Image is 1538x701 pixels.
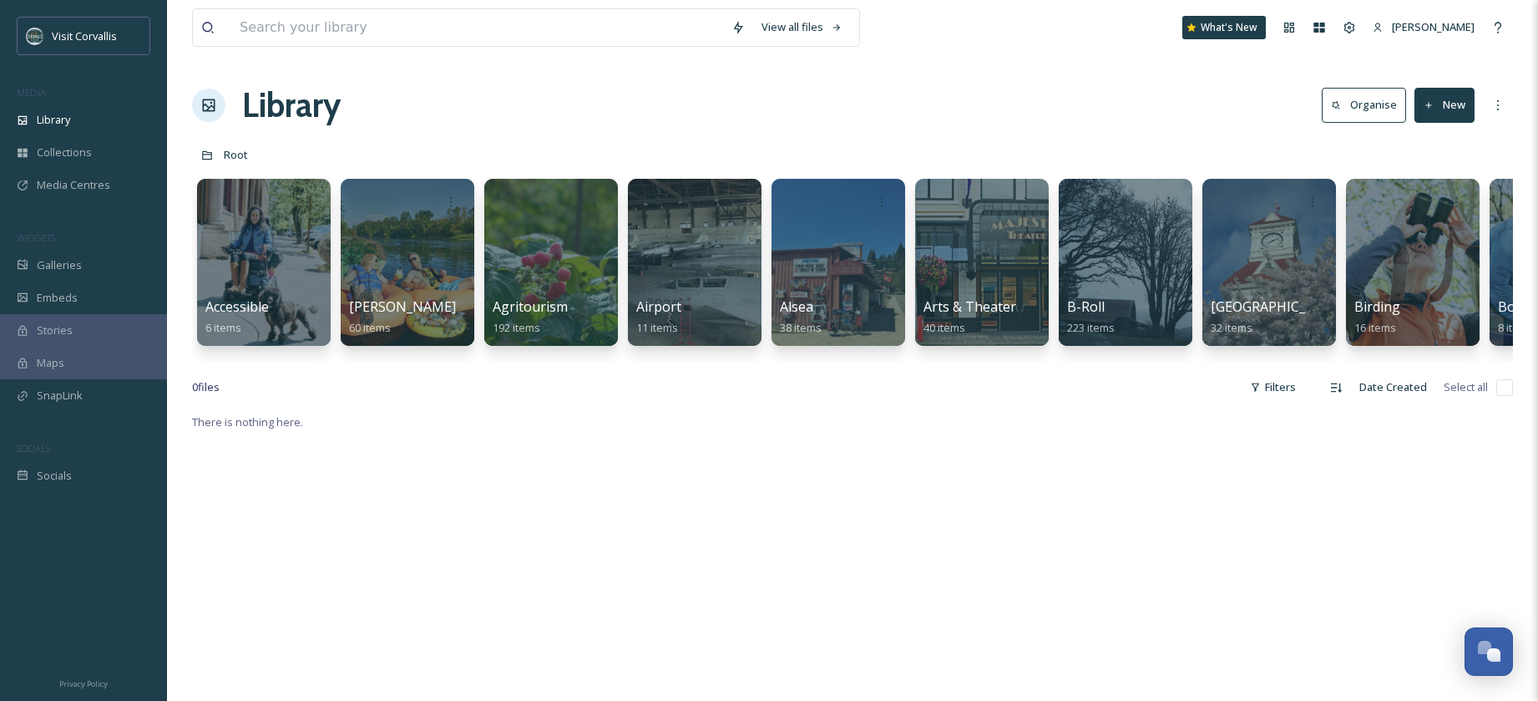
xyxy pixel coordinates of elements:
a: Alsea38 items [780,299,822,335]
span: Maps [37,355,64,371]
span: Root [224,147,248,162]
a: [PERSON_NAME] [1364,11,1483,43]
span: WIDGETS [17,231,55,244]
a: Organise [1322,88,1414,122]
button: New [1414,88,1475,122]
a: Agritourism192 items [493,299,568,335]
div: Filters [1242,371,1304,404]
span: Media Centres [37,177,110,193]
a: Root [224,145,248,165]
span: 38 items [780,320,822,335]
span: SnapLink [37,388,83,404]
a: Arts & Theater40 items [923,299,1016,335]
a: View all files [753,11,851,43]
a: [GEOGRAPHIC_DATA]32 items [1211,299,1345,335]
a: Airport11 items [636,299,681,335]
span: Stories [37,323,73,338]
span: Agritourism [493,297,568,316]
span: Arts & Theater [923,297,1016,316]
span: 192 items [493,320,540,335]
span: Library [37,112,70,128]
div: Date Created [1351,371,1435,404]
button: Organise [1322,88,1406,122]
span: Alsea [780,297,813,316]
span: Birding [1354,297,1400,316]
span: Visit Corvallis [52,28,117,43]
span: 40 items [923,320,965,335]
span: Airport [636,297,681,316]
span: [PERSON_NAME] [1392,19,1475,34]
span: 16 items [1354,320,1396,335]
span: 223 items [1067,320,1115,335]
a: B-Roll223 items [1067,299,1115,335]
a: Birding16 items [1354,299,1400,335]
span: [PERSON_NAME] [349,297,456,316]
span: 32 items [1211,320,1252,335]
a: Accessible6 items [205,299,269,335]
span: 11 items [636,320,678,335]
span: 8 items [1498,320,1534,335]
span: MEDIA [17,86,46,99]
a: [PERSON_NAME]60 items [349,299,456,335]
a: What's New [1182,16,1266,39]
span: There is nothing here. [192,414,303,429]
span: Accessible [205,297,269,316]
input: Search your library [231,9,723,46]
a: Privacy Policy [59,673,108,693]
button: Open Chat [1465,627,1513,676]
span: [GEOGRAPHIC_DATA] [1211,297,1345,316]
span: B-Roll [1067,297,1105,316]
span: Collections [37,145,92,160]
span: SOCIALS [17,442,50,455]
span: Privacy Policy [59,678,108,689]
span: 0 file s [192,379,220,395]
img: visit-corvallis-badge-dark-blue-orange%281%29.png [27,28,43,44]
span: Select all [1444,379,1488,395]
a: Library [242,80,341,130]
span: Galleries [37,257,82,273]
span: Embeds [37,290,78,306]
span: Socials [37,468,72,484]
span: 6 items [205,320,241,335]
span: 60 items [349,320,391,335]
